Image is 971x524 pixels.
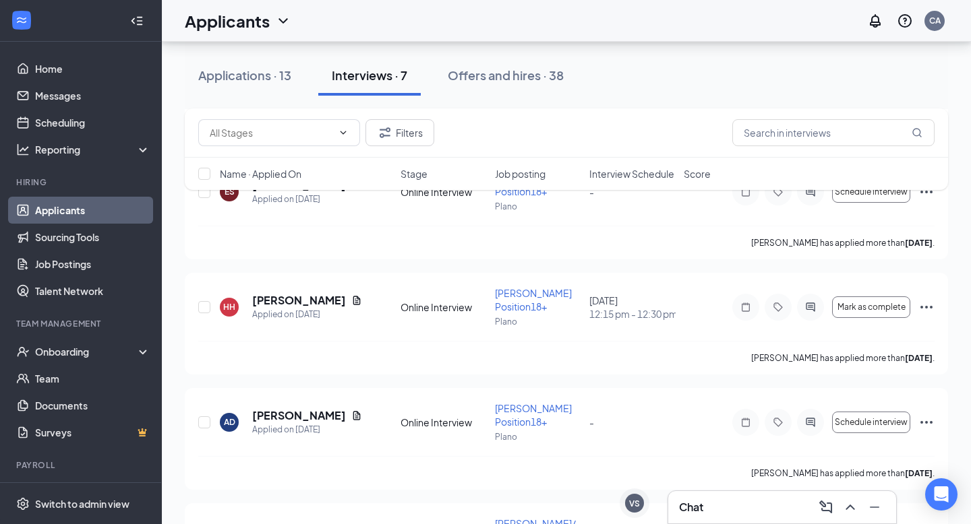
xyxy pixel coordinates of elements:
span: [PERSON_NAME] Position18+ [495,287,572,313]
a: SurveysCrown [35,419,150,446]
svg: Note [738,302,754,313]
div: Team Management [16,318,148,329]
a: Scheduling [35,109,150,136]
svg: ChevronDown [275,13,291,29]
svg: Tag [770,302,786,313]
div: Onboarding [35,345,139,358]
span: - [589,416,594,428]
div: Switch to admin view [35,497,129,511]
svg: ChevronDown [338,127,349,138]
svg: MagnifyingGlass [912,127,922,138]
p: [PERSON_NAME] has applied more than . [751,237,935,249]
a: Job Postings [35,251,150,277]
a: Documents [35,392,150,419]
a: Applicants [35,197,150,224]
span: Score [684,167,711,181]
svg: Filter [377,125,393,141]
svg: Document [351,410,362,421]
svg: QuestionInfo [897,13,913,29]
a: Home [35,55,150,82]
button: ComposeMessage [815,496,837,518]
a: Talent Network [35,277,150,304]
h1: Applicants [185,9,270,32]
div: CA [929,15,941,26]
div: AD [224,416,235,428]
svg: WorkstreamLogo [15,13,28,27]
button: ChevronUp [840,496,861,518]
div: Hiring [16,176,148,188]
span: Interview Schedule [589,167,674,181]
div: VS [629,498,640,509]
svg: Minimize [866,499,883,515]
span: Job posting [495,167,546,181]
input: All Stages [210,125,332,140]
p: [PERSON_NAME] has applied more than . [751,467,935,479]
span: Mark as complete [837,302,906,312]
button: Mark as complete [832,296,910,318]
svg: Ellipses [918,414,935,430]
svg: Tag [770,417,786,428]
svg: ChevronUp [842,499,858,515]
h5: [PERSON_NAME] [252,293,346,308]
div: Interviews · 7 [332,67,407,84]
svg: ActiveChat [802,302,819,313]
p: Plano [495,201,581,212]
span: Schedule interview [835,418,908,427]
b: [DATE] [905,468,933,478]
input: Search in interviews [732,119,935,146]
span: 12:15 pm - 12:30 pm [589,307,676,321]
svg: Settings [16,497,30,511]
div: Online Interview [401,300,487,314]
div: Offers and hires · 38 [448,67,564,84]
div: Applications · 13 [198,67,291,84]
div: Online Interview [401,416,487,429]
button: Schedule interview [832,412,910,433]
button: Minimize [864,496,885,518]
p: Plano [495,316,581,327]
button: Filter Filters [365,119,434,146]
h3: Chat [679,500,703,515]
svg: Analysis [16,143,30,156]
b: [DATE] [905,238,933,248]
svg: Note [738,417,754,428]
div: Applied on [DATE] [252,308,362,321]
div: [DATE] [589,294,676,321]
div: Payroll [16,459,148,471]
svg: ActiveChat [802,417,819,428]
svg: Notifications [867,13,883,29]
p: [PERSON_NAME] has applied more than . [751,352,935,364]
svg: Collapse [130,14,144,28]
a: Sourcing Tools [35,224,150,251]
div: HH [223,301,235,313]
div: Open Intercom Messenger [925,478,958,511]
a: Messages [35,82,150,109]
a: Team [35,365,150,392]
p: Plano [495,431,581,443]
span: [PERSON_NAME] Position18+ [495,402,572,428]
svg: Ellipses [918,299,935,315]
svg: ComposeMessage [818,499,834,515]
h5: [PERSON_NAME] [252,408,346,423]
span: Name · Applied On [220,167,301,181]
b: [DATE] [905,353,933,363]
svg: Document [351,295,362,306]
span: Stage [401,167,428,181]
svg: UserCheck [16,345,30,358]
div: Applied on [DATE] [252,423,362,436]
div: Reporting [35,143,151,156]
a: PayrollCrown [35,480,150,506]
